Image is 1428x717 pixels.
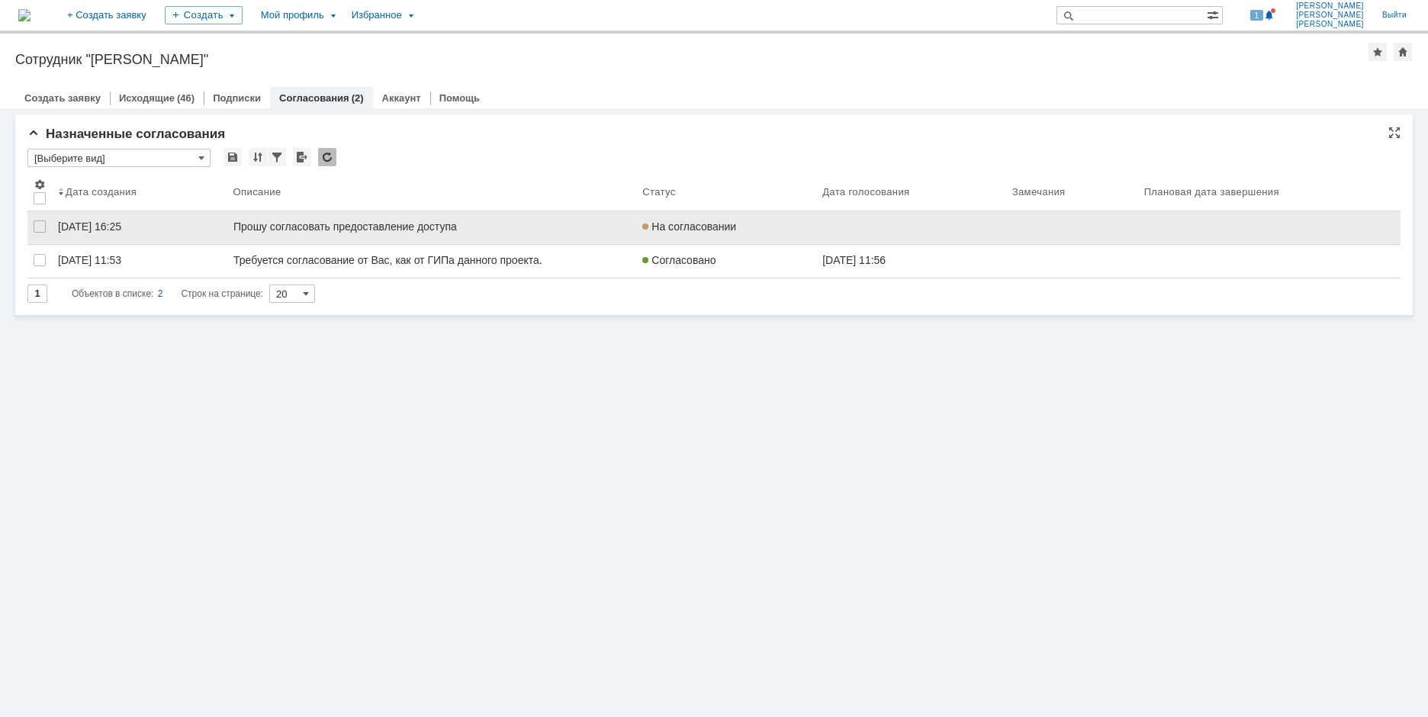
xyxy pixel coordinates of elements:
[1144,186,1279,198] div: Плановая дата завершения
[52,211,227,244] a: [DATE] 16:25
[279,92,349,104] a: Согласования
[34,178,46,191] span: Настройки
[1296,11,1364,20] span: [PERSON_NAME]
[224,148,242,166] div: Сохранить вид
[816,172,1006,211] th: Дата голосования
[1368,43,1387,61] div: Добавить в избранное
[15,52,1368,67] div: Сотрудник "[PERSON_NAME]"
[318,148,336,166] div: Обновлять список
[72,285,263,303] i: Строк на странице:
[233,186,281,198] div: Описание
[52,172,227,211] th: Дата создания
[352,92,364,104] div: (2)
[177,92,195,104] div: (46)
[66,186,137,198] div: Дата создания
[1394,43,1412,61] div: Сделать домашней страницей
[18,9,31,21] img: logo
[1388,127,1401,139] div: На всю страницу
[18,9,31,21] a: Перейти на домашнюю страницу
[1207,7,1222,21] span: Расширенный поиск
[27,127,225,141] span: Назначенные согласования
[58,254,121,266] div: [DATE] 11:53
[642,186,675,198] div: Статус
[158,285,163,303] div: 2
[165,6,243,24] div: Создать
[72,288,153,299] span: Объектов в списке:
[1296,2,1364,11] span: [PERSON_NAME]
[24,92,101,104] a: Создать заявку
[439,92,480,104] a: Помощь
[293,148,311,166] div: Экспорт списка
[1012,186,1066,198] div: Замечания
[636,211,816,244] a: На согласовании
[119,92,175,104] a: Исходящие
[52,245,227,278] a: [DATE] 11:53
[822,186,909,198] div: Дата голосования
[636,172,816,211] th: Статус
[642,220,736,233] span: На согласовании
[636,245,816,278] a: Согласовано
[1250,10,1264,21] span: 1
[58,220,121,233] div: [DATE] 16:25
[642,254,716,266] span: Согласовано
[1296,20,1364,29] span: [PERSON_NAME]
[249,148,267,166] div: Сортировка...
[268,148,286,166] div: Фильтрация...
[213,92,261,104] a: Подписки
[822,254,886,266] div: [DATE] 11:56
[382,92,421,104] a: Аккаунт
[816,245,1006,278] a: [DATE] 11:56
